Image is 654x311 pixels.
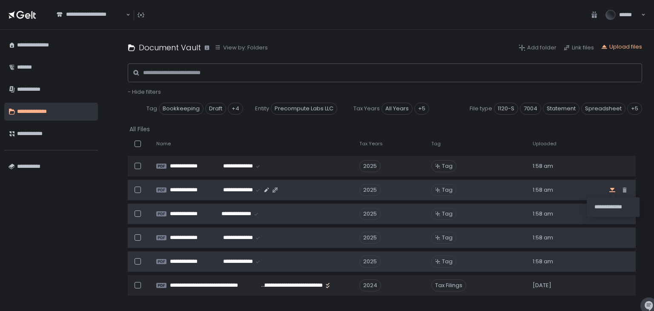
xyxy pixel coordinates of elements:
div: Search for option [51,6,130,24]
span: Tax Years [359,141,383,147]
span: 1:58 am [533,210,553,218]
button: Upload files [601,43,642,51]
button: Add folder [519,44,556,52]
button: View by: Folders [215,44,268,52]
span: Entity [255,105,269,112]
span: 1:58 am [533,234,553,242]
button: - Hide filters [128,88,161,96]
span: 1:58 am [533,162,553,170]
span: Tag [442,234,453,242]
span: Spreadsheet [581,103,625,115]
span: Name [156,141,171,147]
span: Tag [431,141,441,147]
span: Tag [442,210,453,218]
span: All Years [381,103,413,115]
div: 2025 [359,184,381,196]
input: Search for option [57,18,125,27]
div: 2025 [359,160,381,172]
span: 1:58 am [533,186,553,194]
span: Precompute Labs LLC [271,103,337,115]
div: All Files [129,125,150,133]
div: 2024 [359,279,381,291]
span: 7004 [520,103,541,115]
span: Tag [146,105,157,112]
button: All Files [129,125,152,133]
div: +5 [414,103,429,115]
h1: Document Vault [139,42,201,53]
div: +4 [228,103,243,115]
div: 2025 [359,208,381,220]
div: +5 [627,103,642,115]
span: Uploaded [533,141,556,147]
span: Tax Years [353,105,380,112]
span: 1:58 am [533,258,553,265]
span: Tag [442,258,453,265]
button: Link files [563,44,594,52]
span: Tag [442,186,453,194]
span: Draft [205,103,226,115]
span: 1120-S [494,103,518,115]
div: 2025 [359,232,381,244]
span: Statement [543,103,579,115]
span: [DATE] [533,282,551,289]
div: 2025 [359,256,381,268]
span: File type [470,105,492,112]
span: Tag [442,162,453,170]
span: Tax Filings [431,279,466,291]
span: Bookkeeping [159,103,204,115]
